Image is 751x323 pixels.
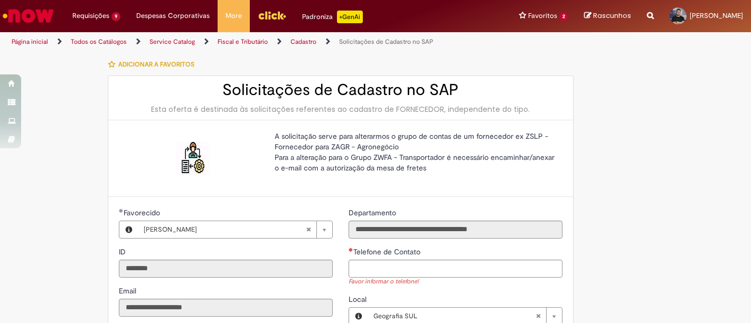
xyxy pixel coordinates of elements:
span: Local [349,294,369,304]
span: More [226,11,242,21]
span: 2 [559,12,568,21]
div: Padroniza [302,11,363,23]
span: Rascunhos [593,11,631,21]
span: [PERSON_NAME] [690,11,743,20]
span: 9 [111,12,120,21]
a: Solicitações de Cadastro no SAP [339,37,433,46]
button: Favorecido, Visualizar este registro Lucas Alexandre Grahl Ribeiro [119,221,138,238]
div: Esta oferta é destinada às solicitações referentes ao cadastro de FORNECEDOR, independente do tipo. [119,104,562,115]
img: ServiceNow [1,5,55,26]
label: Somente leitura - Email [119,286,138,296]
a: Todos os Catálogos [71,37,127,46]
span: Telefone de Contato [353,247,423,256]
a: Cadastro [290,37,316,46]
span: Obrigatório Preenchido [119,208,124,213]
label: Somente leitura - ID [119,246,128,257]
ul: Trilhas de página [8,32,493,52]
input: Departamento [349,221,562,239]
input: Telefone de Contato [349,260,562,278]
input: ID [119,260,333,278]
img: click_logo_yellow_360x200.png [258,7,286,23]
span: Favoritos [528,11,557,21]
input: Email [119,299,333,317]
a: Página inicial [12,37,48,46]
span: Requisições [72,11,109,21]
button: Adicionar a Favoritos [108,53,200,75]
img: Solicitações de Cadastro no SAP [176,141,210,175]
span: Necessários [349,248,353,252]
a: [PERSON_NAME]Limpar campo Favorecido [138,221,332,238]
span: Despesas Corporativas [136,11,210,21]
p: A solicitação serve para alterarmos o grupo de contas de um fornecedor ex ZSLP - Fornecedor para ... [275,131,555,173]
a: Service Catalog [149,37,195,46]
div: Favor informar o telefone! [349,278,562,287]
p: +GenAi [337,11,363,23]
span: [PERSON_NAME] [144,221,306,238]
h2: Solicitações de Cadastro no SAP [119,81,562,99]
span: Necessários - Favorecido [124,208,162,217]
a: Fiscal e Tributário [218,37,268,46]
label: Somente leitura - Departamento [349,207,398,218]
a: Rascunhos [584,11,631,21]
abbr: Limpar campo Favorecido [301,221,316,238]
span: Adicionar a Favoritos [118,60,194,69]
